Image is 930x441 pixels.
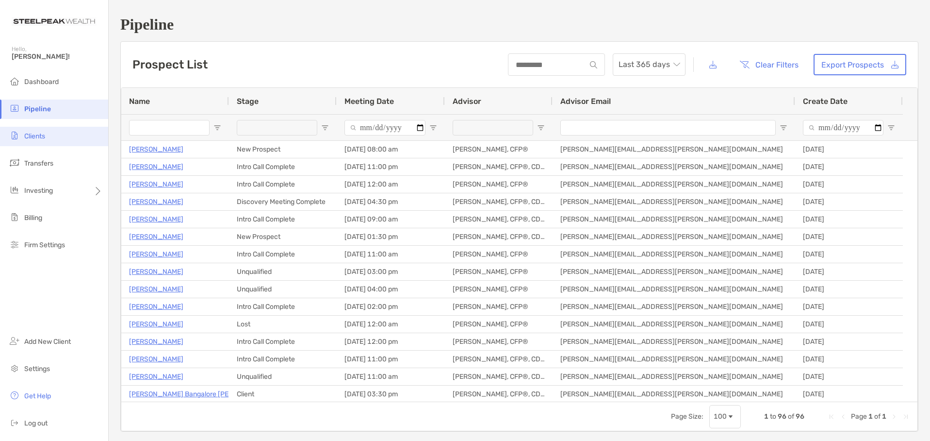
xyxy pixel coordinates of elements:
span: 1 [764,412,768,421]
span: Advisor Email [560,97,611,106]
div: [PERSON_NAME], CFP® [445,316,553,333]
div: [PERSON_NAME], CFP® [445,263,553,280]
div: Discovery Meeting Complete [229,193,337,210]
img: dashboard icon [9,75,20,87]
div: [DATE] [795,386,903,403]
div: [DATE] [795,193,903,210]
span: [PERSON_NAME]! [12,52,102,61]
button: Open Filter Menu [887,124,895,132]
div: Page Size [709,405,741,428]
img: firm-settings icon [9,238,20,250]
span: Stage [237,97,259,106]
img: transfers icon [9,157,20,169]
div: [PERSON_NAME], CFP® [445,333,553,350]
div: [DATE] 12:00 pm [337,333,445,350]
a: [PERSON_NAME] Bangalore [PERSON_NAME] [129,388,272,400]
div: [DATE] 03:00 pm [337,263,445,280]
div: Intro Call Complete [229,351,337,368]
div: Intro Call Complete [229,298,337,315]
div: [DATE] [795,368,903,385]
div: [PERSON_NAME], CFP® [445,141,553,158]
div: [DATE] [795,176,903,193]
div: [DATE] 02:00 pm [337,298,445,315]
button: Clear Filters [732,54,806,75]
div: [DATE] [795,281,903,298]
div: Intro Call Complete [229,158,337,175]
div: [DATE] [795,228,903,245]
div: [DATE] [795,141,903,158]
a: [PERSON_NAME] [129,248,183,260]
p: [PERSON_NAME] [129,143,183,155]
a: [PERSON_NAME] [129,196,183,208]
div: [DATE] [795,351,903,368]
span: Advisor [453,97,481,106]
div: [DATE] 01:30 pm [337,228,445,245]
div: [DATE] 09:00 am [337,211,445,228]
span: Create Date [803,97,848,106]
div: Page Size: [671,412,703,421]
span: Firm Settings [24,241,65,249]
button: Open Filter Menu [429,124,437,132]
a: [PERSON_NAME] [129,266,183,278]
a: [PERSON_NAME] [129,161,183,173]
span: to [770,412,776,421]
span: Dashboard [24,78,59,86]
div: [PERSON_NAME][EMAIL_ADDRESS][PERSON_NAME][DOMAIN_NAME] [553,316,795,333]
div: [DATE] 04:00 pm [337,281,445,298]
div: [DATE] [795,246,903,263]
div: [DATE] 12:00 am [337,316,445,333]
div: Intro Call Complete [229,176,337,193]
span: Last 365 days [619,54,680,75]
a: [PERSON_NAME] [129,371,183,383]
div: [DATE] [795,298,903,315]
div: [PERSON_NAME], CFP® [445,298,553,315]
div: [PERSON_NAME][EMAIL_ADDRESS][PERSON_NAME][DOMAIN_NAME] [553,246,795,263]
p: [PERSON_NAME] [129,213,183,225]
img: clients icon [9,130,20,141]
div: [DATE] 11:00 pm [337,158,445,175]
span: 96 [796,412,804,421]
div: [PERSON_NAME][EMAIL_ADDRESS][PERSON_NAME][DOMAIN_NAME] [553,298,795,315]
span: of [788,412,794,421]
h3: Prospect List [132,58,208,71]
a: [PERSON_NAME] [129,336,183,348]
input: Advisor Email Filter Input [560,120,776,136]
input: Name Filter Input [129,120,210,136]
img: input icon [590,61,597,68]
div: [DATE] 11:00 am [337,368,445,385]
p: [PERSON_NAME] [129,283,183,295]
div: [DATE] 08:00 am [337,141,445,158]
a: [PERSON_NAME] [129,353,183,365]
div: [PERSON_NAME][EMAIL_ADDRESS][PERSON_NAME][DOMAIN_NAME] [553,141,795,158]
h1: Pipeline [120,16,918,34]
button: Open Filter Menu [213,124,221,132]
div: Intro Call Complete [229,246,337,263]
a: [PERSON_NAME] [129,301,183,313]
div: [DATE] 04:30 pm [337,193,445,210]
span: Get Help [24,392,51,400]
img: billing icon [9,211,20,223]
div: [PERSON_NAME][EMAIL_ADDRESS][PERSON_NAME][DOMAIN_NAME] [553,193,795,210]
div: [DATE] 12:00 am [337,176,445,193]
img: add_new_client icon [9,335,20,347]
div: [PERSON_NAME][EMAIL_ADDRESS][PERSON_NAME][DOMAIN_NAME] [553,176,795,193]
a: [PERSON_NAME] [129,318,183,330]
input: Meeting Date Filter Input [344,120,425,136]
div: [PERSON_NAME], CFP®, CDFA® [445,158,553,175]
span: Pipeline [24,105,51,113]
span: Investing [24,187,53,195]
img: pipeline icon [9,102,20,114]
div: First Page [828,413,835,421]
div: [PERSON_NAME], CFP®, CDFA® [445,228,553,245]
p: [PERSON_NAME] [129,231,183,243]
div: [PERSON_NAME], CFP®, CDFA® [445,368,553,385]
div: [PERSON_NAME], CFP® [445,176,553,193]
div: 100 [714,412,727,421]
